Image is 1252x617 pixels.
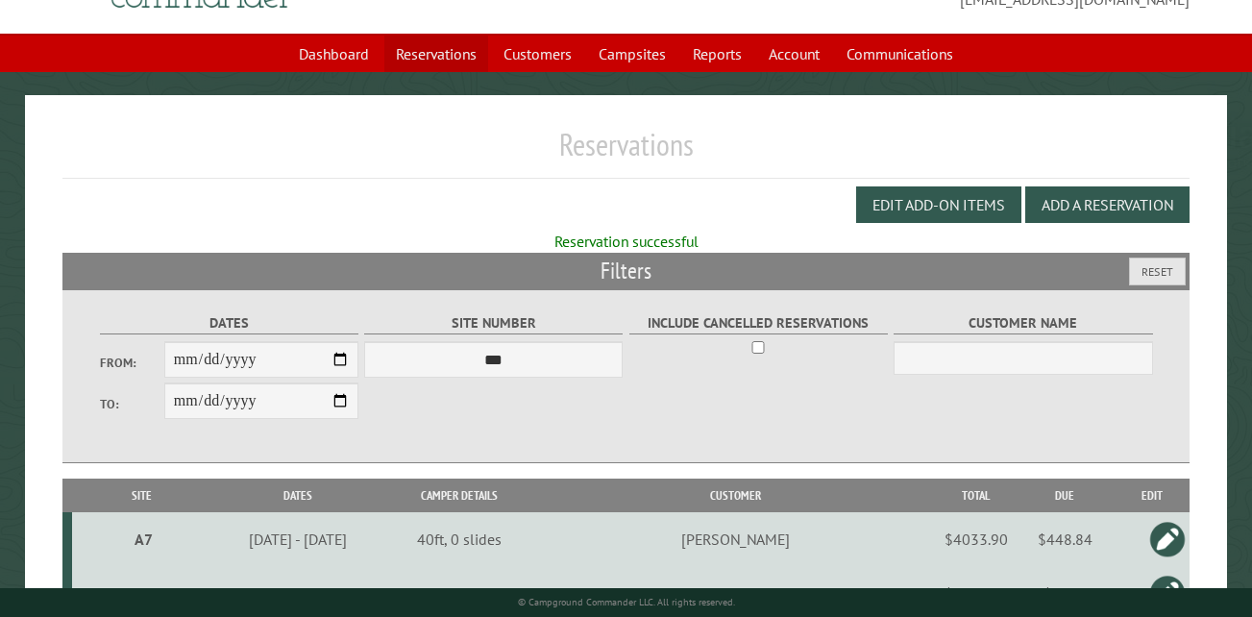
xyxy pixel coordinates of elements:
th: Dates [211,479,384,512]
button: Edit Add-on Items [856,186,1021,223]
a: Dashboard [287,36,381,72]
h2: Filters [62,253,1190,289]
th: Site [72,479,211,512]
div: A7 [80,530,208,549]
a: Reservations [384,36,488,72]
td: [PERSON_NAME] [534,512,938,566]
a: Communications [835,36,965,72]
label: To: [100,395,164,413]
label: Customer Name [894,312,1152,334]
th: Customer [534,479,938,512]
button: Reset [1129,258,1186,285]
th: Due [1015,479,1116,512]
label: Dates [100,312,358,334]
a: Campsites [587,36,677,72]
button: Add a Reservation [1025,186,1190,223]
td: 40ft, 0 slides [383,512,533,566]
label: Site Number [364,312,623,334]
td: $4033.90 [938,512,1015,566]
a: Reports [681,36,753,72]
a: Account [757,36,831,72]
div: A4 [80,583,208,603]
label: From: [100,354,164,372]
a: Customers [492,36,583,72]
label: Include Cancelled Reservations [629,312,888,334]
small: © Campground Commander LLC. All rights reserved. [518,596,735,608]
th: Edit [1116,479,1190,512]
th: Camper Details [383,479,533,512]
th: Total [938,479,1015,512]
td: $448.84 [1015,512,1116,566]
div: Reservation successful [62,231,1190,252]
div: [DATE] - [DATE] [214,583,381,603]
h1: Reservations [62,126,1190,179]
div: [DATE] - [DATE] [214,530,381,549]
